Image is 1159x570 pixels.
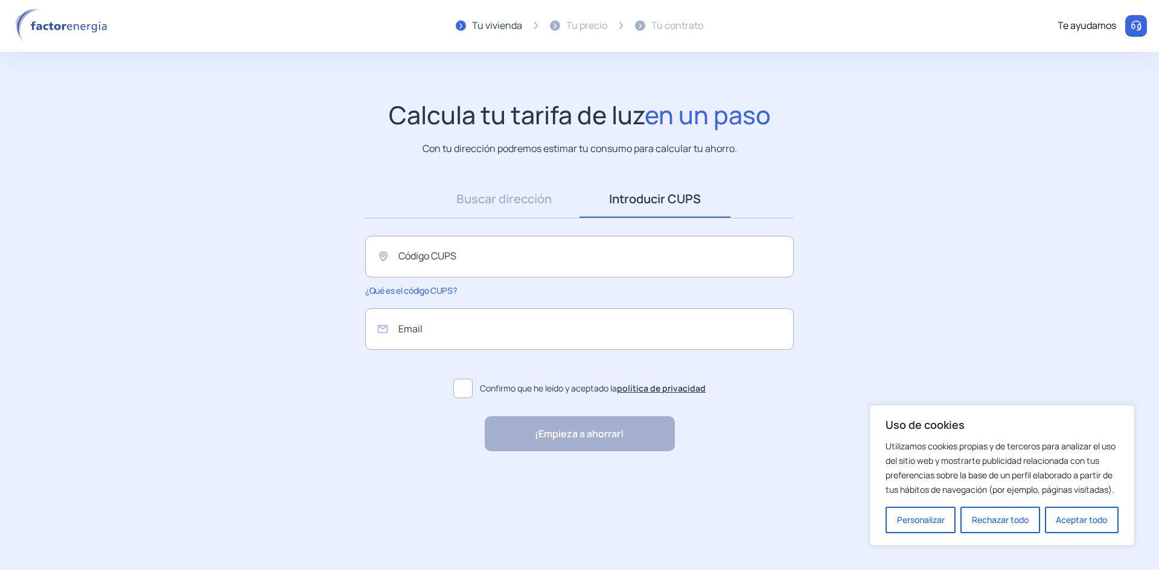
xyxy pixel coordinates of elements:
[886,507,956,533] button: Personalizar
[1130,20,1142,32] img: llamar
[645,98,771,131] span: en un paso
[429,180,579,218] a: Buscar dirección
[472,18,522,34] div: Tu vivienda
[579,180,730,218] a: Introducir CUPS
[886,417,1119,432] p: Uso de cookies
[566,18,607,34] div: Tu precio
[389,100,771,130] h1: Calcula tu tarifa de luz
[869,405,1135,546] div: Uso de cookies
[1058,18,1116,34] div: Te ayudamos
[480,382,706,395] span: Confirmo que he leído y aceptado la
[960,507,1039,533] button: Rechazar todo
[886,439,1119,497] p: Utilizamos cookies propias y de terceros para analizar el uso del sitio web y mostrarte publicida...
[423,141,737,156] p: Con tu dirección podremos estimar tu consumo para calcular tu ahorro.
[1045,507,1119,533] button: Aceptar todo
[12,8,115,43] img: logo factor
[651,18,703,34] div: Tu contrato
[365,285,456,296] span: ¿Qué es el código CUPS?
[617,382,706,394] a: política de privacidad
